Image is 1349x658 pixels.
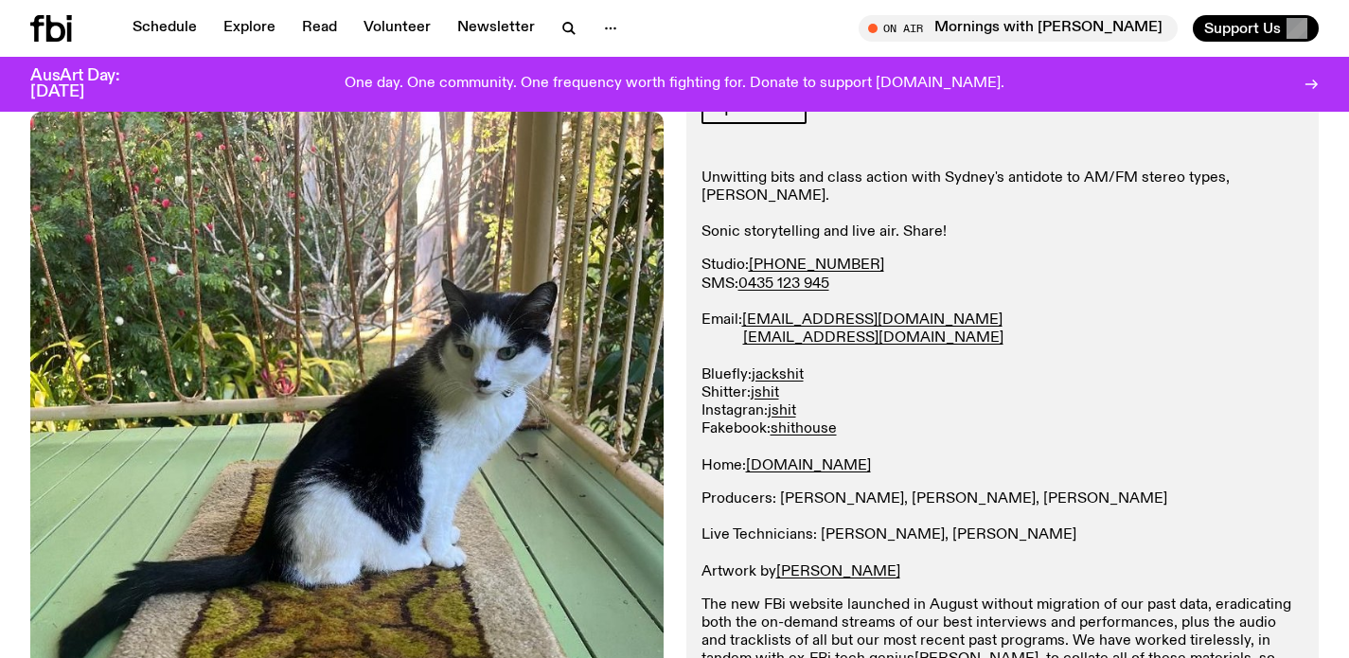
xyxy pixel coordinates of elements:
[752,367,804,382] a: jackshit
[768,403,796,418] a: jshit
[749,258,884,273] a: [PHONE_NUMBER]
[291,15,348,42] a: Read
[776,564,900,579] a: [PERSON_NAME]
[743,330,1003,346] a: [EMAIL_ADDRESS][DOMAIN_NAME]
[352,15,442,42] a: Volunteer
[701,169,1305,242] p: Unwitting bits and class action with Sydney's antidote to AM/FM stereo types, [PERSON_NAME]. Soni...
[121,15,208,42] a: Schedule
[751,385,779,400] a: jshit
[30,68,151,100] h3: AusArt Day: [DATE]
[742,312,1003,328] a: [EMAIL_ADDRESS][DOMAIN_NAME]
[746,458,871,473] a: [DOMAIN_NAME]
[701,257,1305,474] p: Studio: SMS: Email: Bluefly: Shitter: Instagran: Fakebook: Home:
[771,421,837,436] a: shithouse
[345,76,1004,93] p: One day. One community. One frequency worth fighting for. Donate to support [DOMAIN_NAME].
[1193,15,1319,42] button: Support Us
[738,276,829,292] a: 0435 123 945
[701,490,1305,581] p: Producers: [PERSON_NAME], [PERSON_NAME], [PERSON_NAME] Live Technicians: [PERSON_NAME], [PERSON_N...
[212,15,287,42] a: Explore
[446,15,546,42] a: Newsletter
[859,15,1178,42] button: On AirMornings with [PERSON_NAME]
[1204,20,1281,37] span: Support Us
